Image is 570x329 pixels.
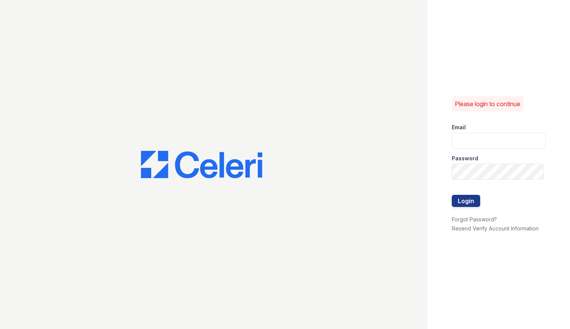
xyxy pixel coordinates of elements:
button: Login [452,195,480,207]
a: Resend Verify Account Information [452,225,539,232]
img: CE_Logo_Blue-a8612792a0a2168367f1c8372b55b34899dd931a85d93a1a3d3e32e68fde9ad4.png [141,151,262,178]
label: Email [452,124,466,131]
p: Please login to continue [455,99,520,108]
a: Forgot Password? [452,216,497,222]
label: Password [452,155,478,162]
